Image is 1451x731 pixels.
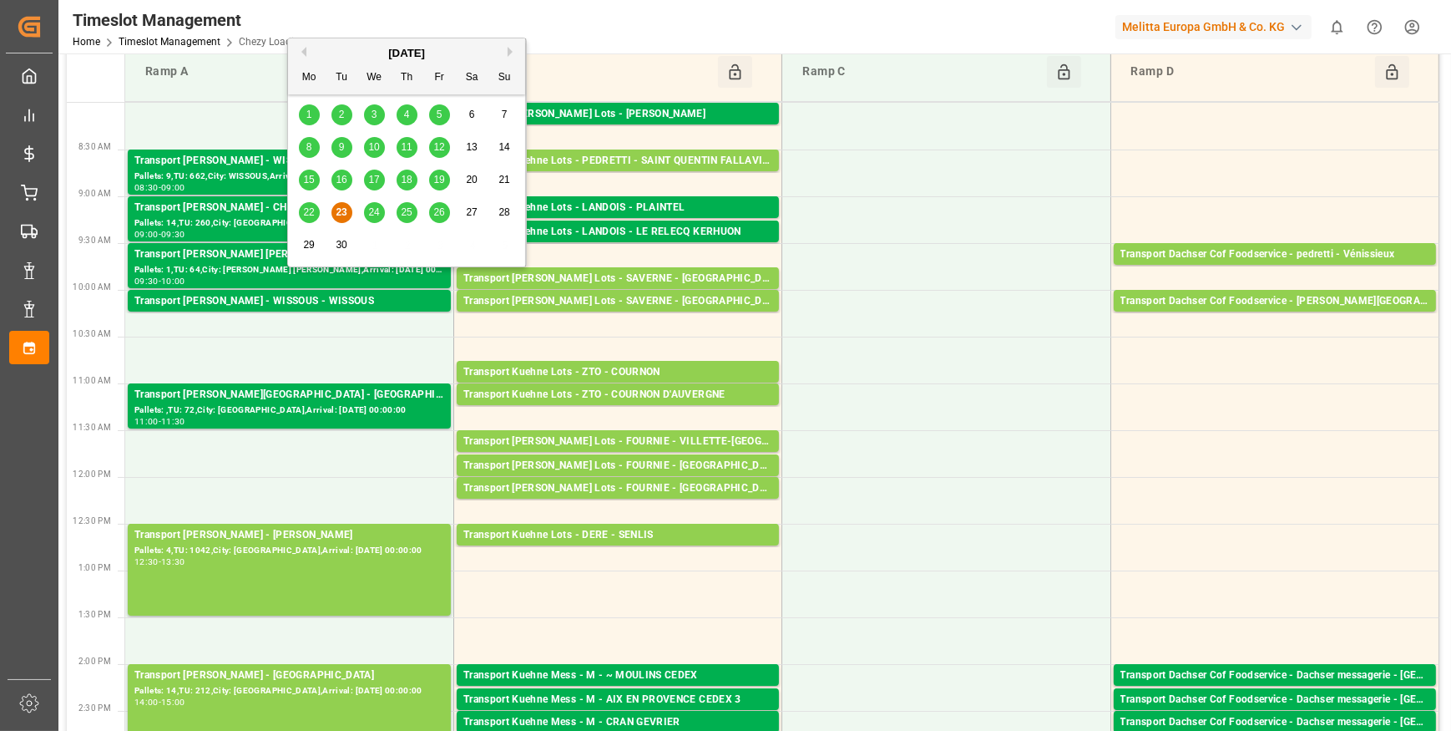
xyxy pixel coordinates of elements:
div: Choose Wednesday, September 3rd, 2025 [364,104,385,125]
span: 11:30 AM [73,423,111,432]
div: Transport [PERSON_NAME] Lots - SAVERNE - [GEOGRAPHIC_DATA] [463,293,772,310]
span: 23 [336,206,346,218]
a: Home [73,36,100,48]
span: 17 [368,174,379,185]
div: 11:00 [134,418,159,425]
div: Choose Thursday, September 11th, 2025 [397,137,417,158]
div: Pallets: ,TU: 15,City: [GEOGRAPHIC_DATA] CEDEX 3,Arrival: [DATE] 00:00:00 [463,708,772,723]
div: [DATE] [288,45,525,62]
div: 08:30 [134,184,159,191]
div: Pallets: 1,TU: 209,City: [GEOGRAPHIC_DATA],Arrival: [DATE] 00:00:00 [463,544,772,558]
div: Fr [429,68,450,89]
div: Transport [PERSON_NAME] Lots - FOURNIE - [GEOGRAPHIC_DATA] [463,480,772,497]
span: 9:30 AM [78,236,111,245]
span: 20 [466,174,477,185]
div: Pallets: ,TU: 72,City: [GEOGRAPHIC_DATA],Arrival: [DATE] 00:00:00 [134,404,444,418]
span: 13 [466,141,477,153]
div: Choose Friday, September 5th, 2025 [429,104,450,125]
span: 10:00 AM [73,282,111,292]
div: Choose Tuesday, September 23rd, 2025 [331,202,352,223]
div: Transport Dachser Cof Foodservice - Dachser messagerie - [GEOGRAPHIC_DATA] [1120,692,1429,708]
div: Pallets: ,TU: 47,City: LE RELECQ KERHUON,Arrival: [DATE] 00:00:00 [463,241,772,255]
div: Pallets: 5,TU: 194,City: [GEOGRAPHIC_DATA],Arrival: [DATE] 00:00:00 [463,497,772,511]
span: 14 [498,141,509,153]
div: Choose Thursday, September 4th, 2025 [397,104,417,125]
div: Th [397,68,417,89]
div: Choose Saturday, September 6th, 2025 [462,104,483,125]
span: 15 [303,174,314,185]
div: 14:00 [134,698,159,706]
div: Sa [462,68,483,89]
div: Transport [PERSON_NAME] - CHENNEVIERES/[GEOGRAPHIC_DATA] - [GEOGRAPHIC_DATA]/MARNE CEDEX [134,200,444,216]
div: Choose Sunday, September 7th, 2025 [494,104,515,125]
div: Ramp C [796,56,1046,88]
span: 12:30 PM [73,516,111,525]
div: Pallets: 2,TU: ,City: [GEOGRAPHIC_DATA],Arrival: [DATE] 00:00:00 [1120,263,1429,277]
div: Transport Kuehne Lots - ZTO - COURNON D'AUVERGNE [463,387,772,404]
div: Timeslot Management [73,8,306,33]
button: Melitta Europa GmbH & Co. KG [1115,11,1318,43]
span: 2:00 PM [78,657,111,666]
div: Transport [PERSON_NAME] Lots - FOURNIE - VILLETTE-[GEOGRAPHIC_DATA] [463,434,772,450]
div: Pallets: 2,TU: 45,City: [GEOGRAPHIC_DATA]-[GEOGRAPHIC_DATA],Arrival: [DATE] 00:00:00 [1120,684,1429,698]
div: Choose Saturday, September 27th, 2025 [462,202,483,223]
div: Su [494,68,515,89]
div: Mo [299,68,320,89]
div: Transport Kuehne Mess - M - ~ MOULINS CEDEX [463,668,772,684]
div: Choose Wednesday, September 24th, 2025 [364,202,385,223]
div: Pallets: 2,TU: ,City: WISSOUS,Arrival: [DATE] 00:00:00 [134,310,444,324]
span: 8 [306,141,312,153]
span: 8:30 AM [78,142,111,151]
div: Transport Kuehne Lots - LANDOIS - LE RELECQ KERHUON [463,224,772,241]
div: Pallets: 9,TU: 662,City: WISSOUS,Arrival: [DATE] 00:00:00 [134,170,444,184]
div: 09:30 [134,277,159,285]
span: 12 [433,141,444,153]
span: 10:30 AM [73,329,111,338]
div: Choose Tuesday, September 16th, 2025 [331,170,352,190]
div: Choose Friday, September 12th, 2025 [429,137,450,158]
div: Ramp A [139,56,390,88]
div: Transport Kuehne Lots - ZTO - COURNON [463,364,772,381]
button: Next Month [508,47,518,57]
div: Choose Tuesday, September 9th, 2025 [331,137,352,158]
div: 09:00 [134,231,159,238]
span: 11:00 AM [73,376,111,385]
div: Transport [PERSON_NAME] - WISSOUS - WISSOUS [134,293,444,310]
div: Choose Tuesday, September 2nd, 2025 [331,104,352,125]
div: Pallets: 5,TU: 986,City: [GEOGRAPHIC_DATA],Arrival: [DATE] 00:00:00 [463,123,772,137]
button: Previous Month [296,47,306,57]
span: 16 [336,174,346,185]
span: 1 [306,109,312,120]
div: Choose Friday, September 26th, 2025 [429,202,450,223]
div: Transport [PERSON_NAME] - WISSOUS - WISSOUS [134,153,444,170]
div: month 2025-09 [293,99,521,261]
div: Choose Sunday, September 21st, 2025 [494,170,515,190]
button: Help Center [1356,8,1393,46]
div: 09:00 [161,184,185,191]
div: Transport [PERSON_NAME] Lots - [PERSON_NAME] [463,106,772,123]
div: Transport Kuehne Mess - M - AIX EN PROVENCE CEDEX 3 [463,692,772,708]
span: 2:30 PM [78,703,111,713]
span: 28 [498,206,509,218]
div: - [159,698,161,706]
div: Choose Tuesday, September 30th, 2025 [331,235,352,256]
div: Transport [PERSON_NAME][GEOGRAPHIC_DATA] - [GEOGRAPHIC_DATA] [134,387,444,404]
div: 15:00 [161,698,185,706]
div: Pallets: 1,TU: 64,City: [PERSON_NAME] [PERSON_NAME],Arrival: [DATE] 00:00:00 [134,263,444,277]
div: - [159,418,161,425]
div: Choose Wednesday, September 17th, 2025 [364,170,385,190]
div: Transport Dachser Cof Foodservice - [PERSON_NAME][GEOGRAPHIC_DATA] [1120,293,1429,310]
div: - [159,184,161,191]
div: Transport [PERSON_NAME] [PERSON_NAME] [PERSON_NAME] [134,246,444,263]
div: Pallets: 2,TU: ,City: SARREBOURG,Arrival: [DATE] 00:00:00 [463,310,772,324]
div: Transport Dachser Cof Foodservice - Dachser messagerie - [GEOGRAPHIC_DATA] [1120,714,1429,731]
span: 6 [469,109,475,120]
div: Pallets: ,TU: 16,City: [GEOGRAPHIC_DATA][PERSON_NAME],Arrival: [DATE] 00:00:00 [463,475,772,489]
span: 30 [336,239,346,251]
div: Choose Thursday, September 18th, 2025 [397,170,417,190]
span: 27 [466,206,477,218]
div: - [159,558,161,566]
div: Pallets: 2,TU: 112,City: [GEOGRAPHIC_DATA][PERSON_NAME],Arrival: [DATE] 00:00:00 [463,170,772,184]
div: Melitta Europa GmbH & Co. KG [1115,15,1312,39]
a: Timeslot Management [119,36,220,48]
